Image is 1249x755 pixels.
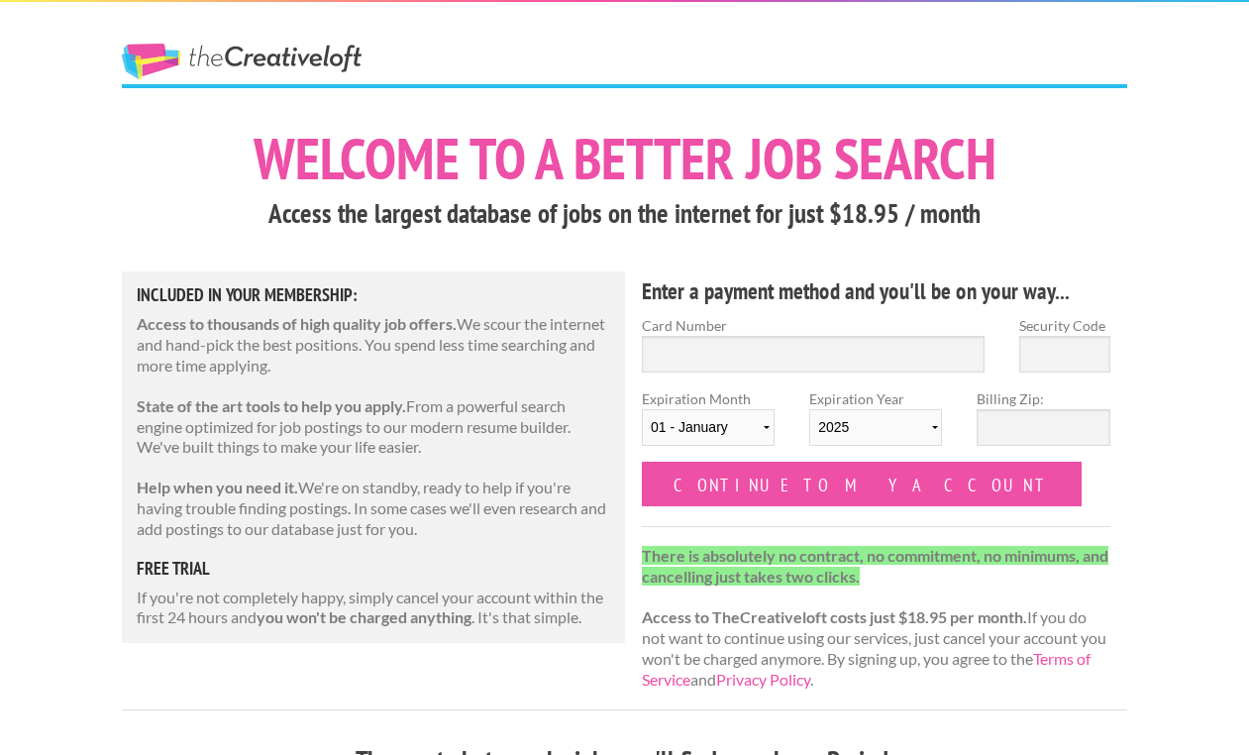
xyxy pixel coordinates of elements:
h3: Access the largest database of jobs on the internet for just $18.95 / month [122,195,1127,233]
label: Security Code [1019,315,1110,336]
select: Expiration Year [809,409,942,446]
h5: free trial [137,560,610,578]
select: Expiration Month [642,409,775,446]
label: Expiration Year [809,388,942,462]
h1: Welcome to a better job search [122,130,1127,187]
strong: Access to thousands of high quality job offers. [137,314,457,333]
a: Terms of Service [642,649,1091,689]
p: If you do not want to continue using our services, just cancel your account you won't be charged ... [642,546,1110,691]
a: The Creative Loft [122,44,362,79]
p: We scour the internet and hand-pick the best positions. You spend less time searching and more ti... [137,314,610,376]
strong: Access to TheCreativeloft costs just $18.95 per month. [642,607,1027,626]
label: Expiration Month [642,388,775,462]
strong: you won't be charged anything [257,607,471,626]
label: Card Number [642,315,985,336]
h4: Enter a payment method and you'll be on your way... [642,275,1110,307]
a: Privacy Policy [716,670,810,689]
strong: There is absolutely no contract, no commitment, no minimums, and cancelling just takes two clicks. [642,546,1108,586]
p: From a powerful search engine optimized for job postings to our modern resume builder. We've buil... [137,396,610,458]
p: We're on standby, ready to help if you're having trouble finding postings. In some cases we'll ev... [137,478,610,539]
strong: State of the art tools to help you apply. [137,396,406,415]
p: If you're not completely happy, simply cancel your account within the first 24 hours and . It's t... [137,588,610,629]
input: Continue to my account [642,462,1082,506]
h5: Included in Your Membership: [137,286,610,304]
label: Billing Zip: [977,388,1109,409]
strong: Help when you need it. [137,478,298,496]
